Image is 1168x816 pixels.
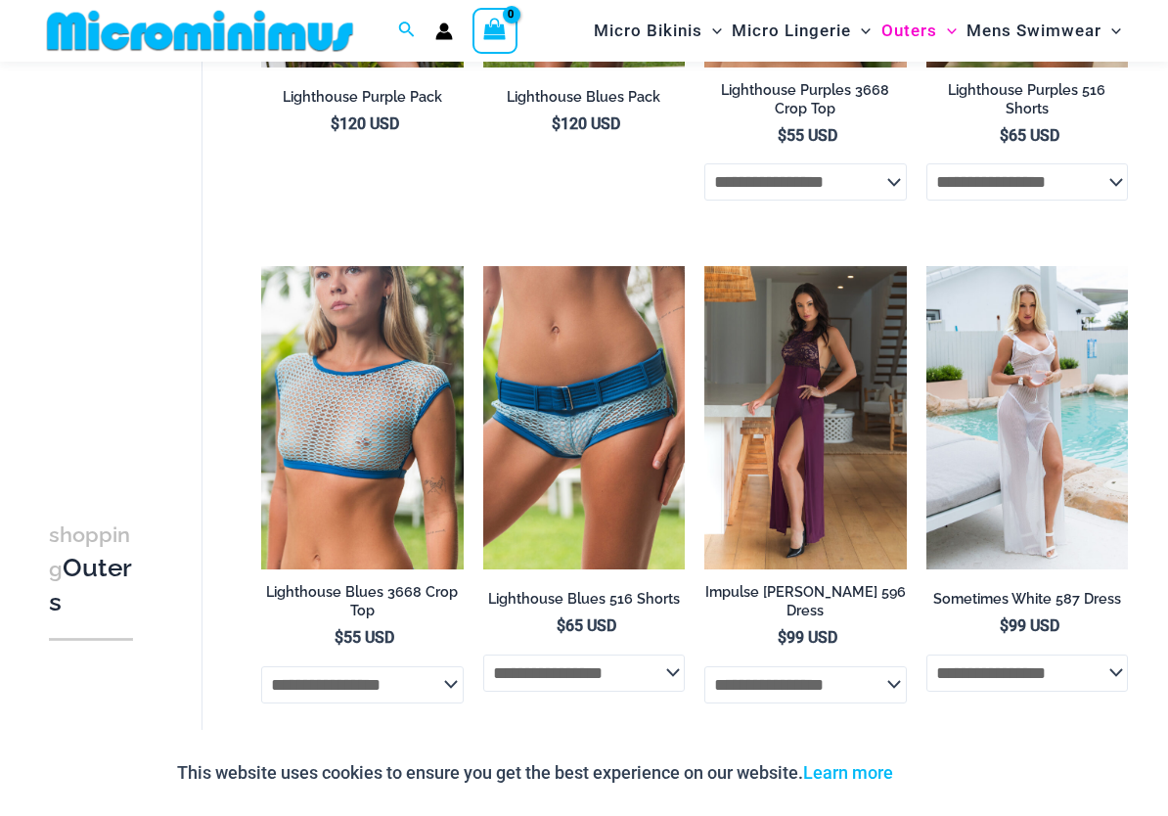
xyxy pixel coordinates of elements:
img: Lighthouse Blues 3668 Crop Top 01 [261,266,463,569]
h2: Lighthouse Purples 516 Shorts [926,81,1128,117]
span: Mens Swimwear [966,6,1101,56]
bdi: 55 USD [335,628,394,647]
bdi: 65 USD [557,616,616,635]
a: Lighthouse Blues 3668 Crop Top 01Lighthouse Blues 3668 Crop Top 02Lighthouse Blues 3668 Crop Top 02 [261,266,463,569]
a: Micro LingerieMenu ToggleMenu Toggle [727,6,876,56]
span: $ [1000,126,1009,145]
a: Impulse Berry 596 Dress 02Impulse Berry 596 Dress 03Impulse Berry 596 Dress 03 [704,266,906,569]
h2: Lighthouse Blues 3668 Crop Top [261,583,463,619]
span: shopping [49,522,130,581]
a: View Shopping Cart, empty [472,8,517,53]
a: Micro BikinisMenu ToggleMenu Toggle [589,6,727,56]
img: Sometimes White 587 Dress 08 [926,266,1128,569]
span: $ [778,628,786,647]
bdi: 120 USD [552,114,620,133]
a: Lighthouse Blues 516 Shorts [483,590,685,615]
span: $ [335,628,343,647]
a: Lighthouse Blues Pack [483,88,685,113]
a: Sometimes White 587 Dress [926,590,1128,615]
a: Lighthouse Purples 3668 Crop Top [704,81,906,125]
h2: Lighthouse Blues Pack [483,88,685,107]
img: MM SHOP LOGO FLAT [39,9,361,53]
span: $ [552,114,561,133]
span: Menu Toggle [937,6,957,56]
span: Menu Toggle [851,6,871,56]
h2: Lighthouse Purples 3668 Crop Top [704,81,906,117]
span: Micro Lingerie [732,6,851,56]
h2: Sometimes White 587 Dress [926,590,1128,609]
span: $ [1000,616,1009,635]
h2: Lighthouse Purple Pack [261,88,463,107]
p: This website uses cookies to ensure you get the best experience on our website. [177,758,893,788]
a: Mens SwimwearMenu ToggleMenu Toggle [962,6,1126,56]
span: $ [557,616,565,635]
bdi: 120 USD [331,114,399,133]
span: Outers [881,6,937,56]
iframe: TrustedSite Certified [49,66,225,457]
img: Impulse Berry 596 Dress 02 [704,266,906,569]
nav: Site Navigation [586,3,1129,59]
a: Learn more [803,762,893,783]
a: Account icon link [435,23,453,40]
button: Accept [908,749,991,796]
bdi: 99 USD [778,628,837,647]
a: Lighthouse Purples 516 Shorts [926,81,1128,125]
bdi: 99 USD [1000,616,1059,635]
a: Search icon link [398,19,416,43]
a: OutersMenu ToggleMenu Toggle [876,6,962,56]
span: Menu Toggle [1101,6,1121,56]
span: $ [778,126,786,145]
h2: Lighthouse Blues 516 Shorts [483,590,685,609]
span: Menu Toggle [702,6,722,56]
h2: Impulse [PERSON_NAME] 596 Dress [704,583,906,619]
span: $ [331,114,339,133]
a: Sometimes White 587 Dress 08Sometimes White 587 Dress 09Sometimes White 587 Dress 09 [926,266,1128,569]
span: Micro Bikinis [594,6,702,56]
a: Impulse [PERSON_NAME] 596 Dress [704,583,906,627]
a: Lighthouse Blues 3668 Crop Top [261,583,463,627]
img: Lighthouse Blues 516 Short 01 [483,266,685,569]
a: Lighthouse Purple Pack [261,88,463,113]
h3: Outers [49,518,133,618]
bdi: 65 USD [1000,126,1059,145]
a: Lighthouse Blues 516 Short 01Lighthouse Blues 516 Short 03Lighthouse Blues 516 Short 03 [483,266,685,569]
bdi: 55 USD [778,126,837,145]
